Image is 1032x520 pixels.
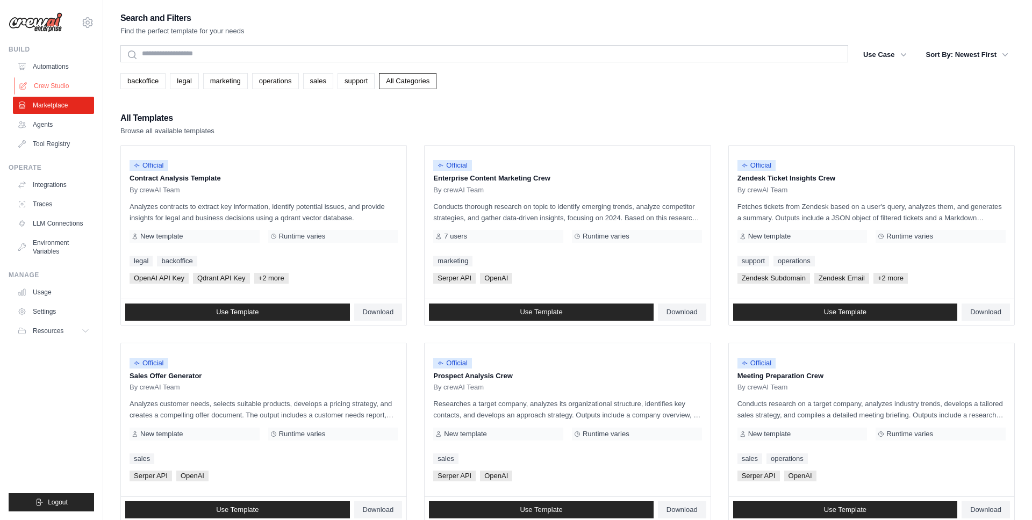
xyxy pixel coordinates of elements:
[433,383,484,392] span: By crewAI Team
[354,501,403,518] a: Download
[970,505,1001,514] span: Download
[303,73,333,89] a: sales
[433,358,472,369] span: Official
[130,160,168,171] span: Official
[14,77,95,95] a: Crew Studio
[433,453,458,464] a: sales
[583,232,629,241] span: Runtime varies
[773,256,815,266] a: operations
[130,471,172,481] span: Serper API
[279,232,326,241] span: Runtime varies
[13,322,94,340] button: Resources
[658,304,706,321] a: Download
[9,163,94,172] div: Operate
[873,273,908,284] span: +2 more
[733,501,958,518] a: Use Template
[962,304,1010,321] a: Download
[733,304,958,321] a: Use Template
[354,304,403,321] a: Download
[125,304,350,321] a: Use Template
[520,505,562,514] span: Use Template
[120,126,214,136] p: Browse all available templates
[13,234,94,260] a: Environment Variables
[920,45,1015,64] button: Sort By: Newest First
[814,273,869,284] span: Zendesk Email
[480,471,512,481] span: OpenAI
[737,471,780,481] span: Serper API
[444,430,486,438] span: New template
[737,398,1006,421] p: Conducts research on a target company, analyzes industry trends, develops a tailored sales strate...
[737,160,776,171] span: Official
[13,284,94,301] a: Usage
[120,111,214,126] h2: All Templates
[120,11,245,26] h2: Search and Filters
[737,358,776,369] span: Official
[520,308,562,316] span: Use Template
[130,383,180,392] span: By crewAI Team
[824,505,866,514] span: Use Template
[130,201,398,223] p: Analyzes contracts to extract key information, identify potential issues, and provide insights fo...
[666,505,698,514] span: Download
[9,45,94,54] div: Build
[13,215,94,232] a: LLM Connections
[433,201,701,223] p: Conducts thorough research on topic to identify emerging trends, analyze competitor strategies, a...
[737,383,788,392] span: By crewAI Team
[666,308,698,316] span: Download
[9,271,94,279] div: Manage
[433,173,701,184] p: Enterprise Content Marketing Crew
[748,430,791,438] span: New template
[970,308,1001,316] span: Download
[130,398,398,421] p: Analyzes customer needs, selects suitable products, develops a pricing strategy, and creates a co...
[125,501,350,518] a: Use Template
[824,308,866,316] span: Use Template
[737,371,1006,381] p: Meeting Preparation Crew
[737,273,810,284] span: Zendesk Subdomain
[279,430,326,438] span: Runtime varies
[176,471,209,481] span: OpenAI
[433,160,472,171] span: Official
[429,304,654,321] a: Use Template
[130,256,153,266] a: legal
[748,232,791,241] span: New template
[13,196,94,213] a: Traces
[737,173,1006,184] p: Zendesk Ticket Insights Crew
[962,501,1010,518] a: Download
[216,505,259,514] span: Use Template
[13,303,94,320] a: Settings
[480,273,512,284] span: OpenAI
[886,232,933,241] span: Runtime varies
[130,358,168,369] span: Official
[766,453,808,464] a: operations
[193,273,250,284] span: Qdrant API Key
[9,493,94,511] button: Logout
[379,73,436,89] a: All Categories
[737,256,769,266] a: support
[13,176,94,193] a: Integrations
[170,73,198,89] a: legal
[140,232,183,241] span: New template
[120,26,245,37] p: Find the perfect template for your needs
[363,308,394,316] span: Download
[130,273,189,284] span: OpenAI API Key
[120,73,166,89] a: backoffice
[433,256,472,266] a: marketing
[130,186,180,194] span: By crewAI Team
[48,498,68,507] span: Logout
[784,471,816,481] span: OpenAI
[737,201,1006,223] p: Fetches tickets from Zendesk based on a user's query, analyzes them, and generates a summary. Out...
[433,371,701,381] p: Prospect Analysis Crew
[429,501,654,518] a: Use Template
[338,73,375,89] a: support
[737,453,762,464] a: sales
[13,116,94,133] a: Agents
[130,173,398,184] p: Contract Analysis Template
[737,186,788,194] span: By crewAI Team
[9,12,62,33] img: Logo
[433,398,701,421] p: Researches a target company, analyzes its organizational structure, identifies key contacts, and ...
[130,453,154,464] a: sales
[13,58,94,75] a: Automations
[13,97,94,114] a: Marketplace
[857,45,913,64] button: Use Case
[203,73,248,89] a: marketing
[583,430,629,438] span: Runtime varies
